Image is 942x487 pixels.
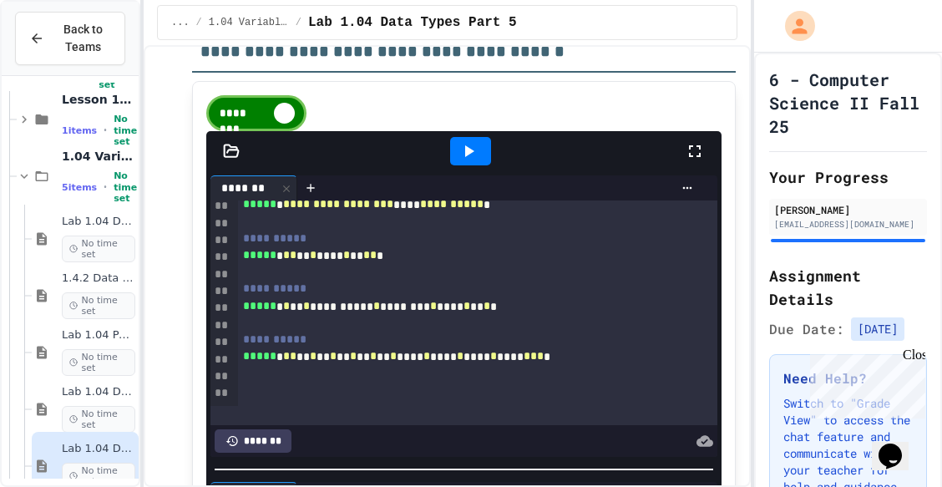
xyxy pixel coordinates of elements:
span: Back to Teams [54,21,111,56]
h1: 6 - Computer Science II Fall 25 [769,68,927,138]
span: • [104,124,107,137]
span: / [296,16,301,29]
span: Lesson 1.03 [62,92,135,107]
span: No time set [62,292,135,319]
div: My Account [767,7,819,45]
span: Due Date: [769,319,844,339]
div: [EMAIL_ADDRESS][DOMAIN_NAME] [774,218,922,231]
span: 1 items [62,125,97,136]
span: No time set [62,349,135,376]
div: [PERSON_NAME] [774,202,922,217]
iframe: chat widget [872,420,925,470]
iframe: chat widget [803,347,925,419]
span: / [196,16,202,29]
span: Lab 1.04 Data Types Part 5 [308,13,517,33]
span: Lab 1.04 Part 3 [62,328,135,342]
h2: Assignment Details [769,264,927,311]
span: 1.4.2 Data Types 2 [62,271,135,286]
div: Chat with us now!Close [7,7,115,106]
span: No time set [62,406,135,433]
span: 1.04 Variables and User Input [209,16,289,29]
span: No time set [114,170,137,204]
span: 5 items [62,182,97,193]
span: [DATE] [851,317,904,341]
span: 1.04 Variables and User Input [62,149,135,164]
span: Lab 1.04 Data Types Part 5 [62,442,135,456]
span: • [104,180,107,194]
h3: Need Help? [783,368,913,388]
button: Back to Teams [15,12,125,65]
span: No time set [62,236,135,262]
span: No time set [114,114,137,147]
h2: Your Progress [769,165,927,189]
span: Lab 1.04 Day 1 [62,215,135,229]
span: ... [171,16,190,29]
span: Lab 1.04 Data Types Part 4 [62,385,135,399]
